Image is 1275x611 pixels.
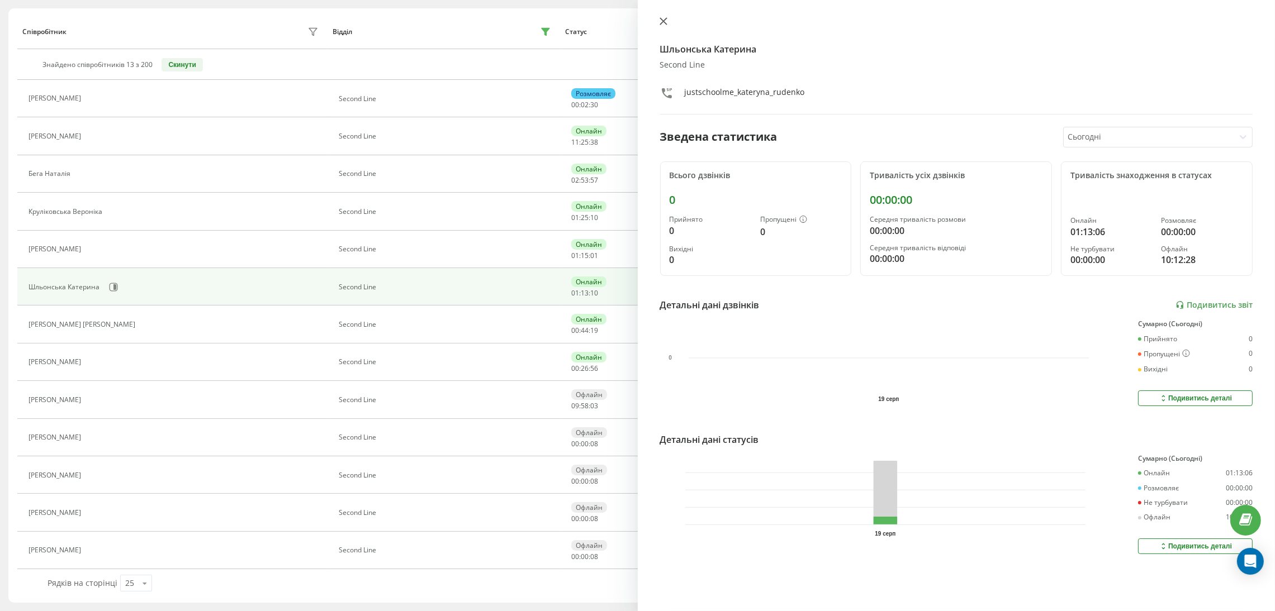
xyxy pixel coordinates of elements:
div: justschoolme_kateryna_rudenko [685,87,805,103]
div: [PERSON_NAME] [PERSON_NAME] [29,321,138,328]
span: 30 [590,100,598,109]
div: Прийнято [670,216,751,223]
div: 25 [125,577,134,589]
div: Онлайн [571,126,606,136]
span: 01 [571,213,579,222]
span: 00 [571,364,579,373]
div: Second Line [339,396,554,404]
div: [PERSON_NAME] [29,433,84,441]
span: 11 [571,137,579,147]
div: Second Line [339,321,554,328]
span: 00 [571,552,579,561]
div: Не турбувати [1070,245,1152,253]
span: 58 [581,401,589,410]
div: 10:12:28 [1226,513,1253,521]
div: 0 [670,193,842,207]
div: Сумарно (Сьогодні) [1138,455,1253,462]
div: Open Intercom Messenger [1237,548,1264,575]
div: Офлайн [571,427,607,438]
button: Подивитись деталі [1138,390,1253,406]
div: [PERSON_NAME] [29,132,84,140]
div: 0 [670,253,751,266]
div: Офлайн [1138,513,1170,521]
span: 00 [581,552,589,561]
div: : : [571,252,598,260]
div: Онлайн [1138,469,1170,477]
div: : : [571,139,598,146]
div: : : [571,101,598,109]
a: Подивитись звіт [1176,300,1253,310]
span: 00 [571,476,579,486]
span: 38 [590,137,598,147]
div: Second Line [339,208,554,216]
div: : : [571,478,598,485]
div: 00:00:00 [870,252,1042,265]
div: Second Line [339,283,554,291]
div: Тривалість усіх дзвінків [870,171,1042,180]
div: Зведена статистика [660,128,778,145]
span: 00 [581,439,589,448]
div: : : [571,553,598,561]
div: Офлайн [571,540,607,551]
div: Офлайн [1162,245,1243,253]
div: [PERSON_NAME] [29,471,84,479]
div: Онлайн [571,164,606,174]
div: Онлайн [571,201,606,212]
div: : : [571,214,598,222]
div: 00:00:00 [870,193,1042,207]
div: Second Line [339,433,554,441]
span: 09 [571,401,579,410]
div: Подивитись деталі [1159,542,1232,551]
span: 01 [571,288,579,298]
span: 08 [590,439,598,448]
span: 57 [590,175,598,185]
div: Середня тривалість відповіді [870,244,1042,252]
div: Second Line [339,358,554,366]
div: Офлайн [571,389,607,400]
div: 0 [1249,335,1253,343]
div: Середня тривалість розмови [870,216,1042,223]
div: Співробітник [22,28,67,36]
span: 02 [571,175,579,185]
div: Знайдено співробітників 13 з 200 [42,61,153,69]
h4: Шльонська Катерина [660,42,1253,56]
div: 00:00:00 [1226,484,1253,492]
span: 01 [590,251,598,260]
span: 25 [581,213,589,222]
div: Онлайн [571,314,606,324]
div: [PERSON_NAME] [29,245,84,253]
span: 00 [571,326,579,335]
span: 08 [590,476,598,486]
span: 15 [581,251,589,260]
span: 03 [590,401,598,410]
div: Статус [565,28,587,36]
div: Second Line [339,132,554,140]
div: [PERSON_NAME] [29,94,84,102]
div: Second Line [339,245,554,253]
span: 00 [571,439,579,448]
div: 0 [760,225,842,238]
div: : : [571,289,598,297]
div: Second Line [339,509,554,517]
div: Розмовляє [571,88,615,99]
div: : : [571,440,598,448]
div: Бега Наталія [29,170,73,178]
span: 01 [571,251,579,260]
span: 02 [581,100,589,109]
div: Розмовляє [1162,217,1243,225]
div: 00:00:00 [1070,253,1152,266]
button: Скинути [162,58,202,71]
div: : : [571,176,598,184]
span: 44 [581,326,589,335]
div: Подивитись деталі [1159,394,1232,403]
div: 01:13:06 [1226,469,1253,477]
div: Розмовляє [1138,484,1179,492]
div: Онлайн [571,239,606,250]
text: 19 серп [875,531,895,537]
div: 0 [1249,350,1253,359]
div: 0 [1249,365,1253,373]
div: [PERSON_NAME] [29,509,84,517]
span: Рядків на сторінці [48,577,117,588]
div: 00:00:00 [1226,499,1253,507]
div: Second Line [660,60,1253,70]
